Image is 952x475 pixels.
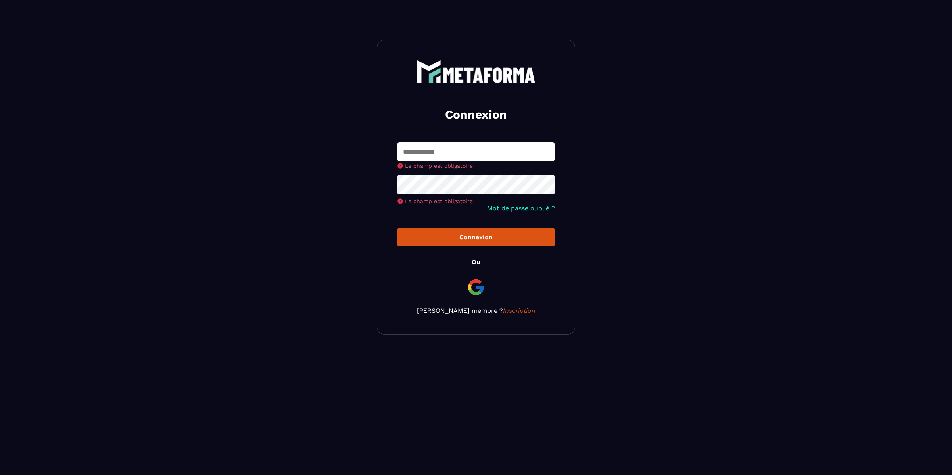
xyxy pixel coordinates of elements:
[466,278,486,297] img: google
[503,307,535,314] a: Inscription
[397,228,555,246] button: Connexion
[407,107,545,123] h2: Connexion
[487,204,555,212] a: Mot de passe oublié ?
[397,307,555,314] p: [PERSON_NAME] membre ?
[405,198,473,204] span: Le champ est obligatoire
[416,60,535,83] img: logo
[397,60,555,83] a: logo
[403,233,549,241] div: Connexion
[472,258,480,266] p: Ou
[405,163,473,169] span: Le champ est obligatoire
